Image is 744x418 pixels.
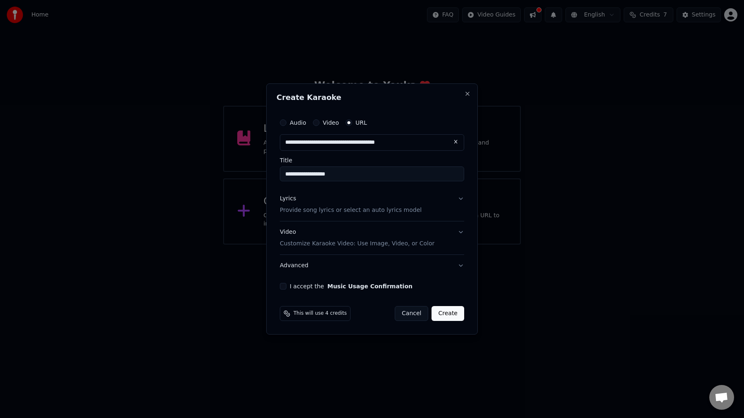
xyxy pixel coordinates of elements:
button: Create [432,306,464,321]
label: Audio [290,120,306,126]
label: Title [280,157,464,163]
div: Lyrics [280,195,296,203]
label: I accept the [290,283,413,289]
label: Video [323,120,339,126]
button: LyricsProvide song lyrics or select an auto lyrics model [280,188,464,221]
button: Cancel [395,306,428,321]
h2: Create Karaoke [277,94,467,101]
button: VideoCustomize Karaoke Video: Use Image, Video, or Color [280,221,464,254]
p: Customize Karaoke Video: Use Image, Video, or Color [280,240,434,248]
span: This will use 4 credits [293,310,347,317]
button: Advanced [280,255,464,276]
label: URL [355,120,367,126]
button: I accept the [327,283,413,289]
p: Provide song lyrics or select an auto lyrics model [280,206,422,214]
div: Video [280,228,434,248]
